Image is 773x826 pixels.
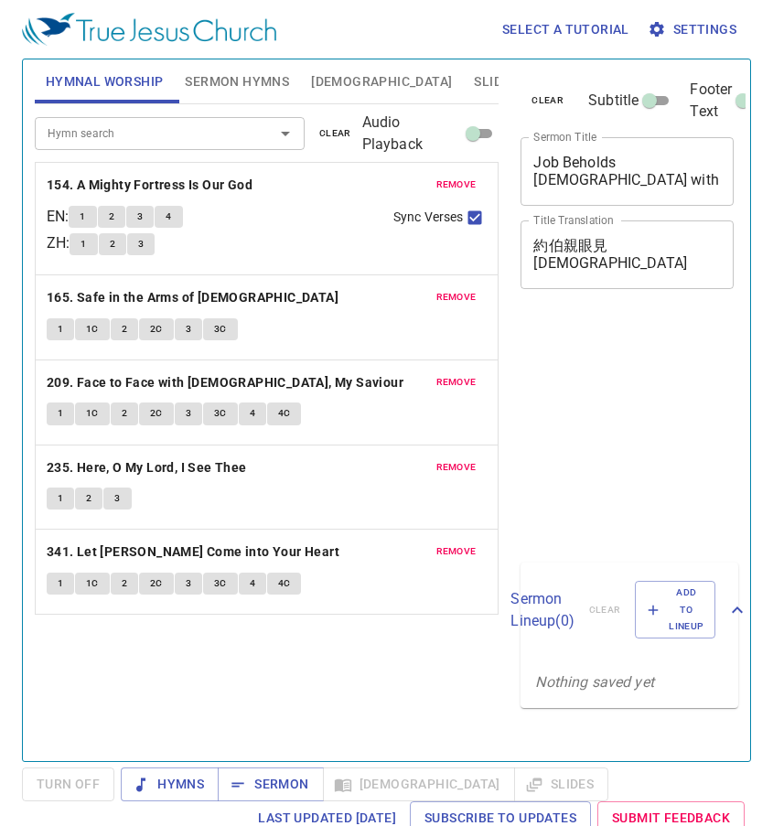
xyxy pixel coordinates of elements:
[185,70,289,93] span: Sermon Hymns
[214,575,227,592] span: 3C
[98,206,125,228] button: 2
[425,286,488,308] button: remove
[58,575,63,592] span: 1
[75,573,110,595] button: 1C
[393,208,463,227] span: Sync Verses
[138,236,144,252] span: 3
[647,585,703,635] span: Add to Lineup
[47,573,74,595] button: 1
[47,371,407,394] button: 209. Face to Face with [DEMOGRAPHIC_DATA], My Saviour
[139,402,174,424] button: 2C
[86,321,99,338] span: 1C
[425,174,488,196] button: remove
[47,174,252,197] b: 154. A Mighty Fortress Is Our God
[250,575,255,592] span: 4
[86,490,91,507] span: 2
[122,321,127,338] span: 2
[531,92,564,109] span: clear
[47,286,342,309] button: 165. Safe in the Arms of [DEMOGRAPHIC_DATA]
[139,318,174,340] button: 2C
[111,402,138,424] button: 2
[425,371,488,393] button: remove
[311,70,452,93] span: [DEMOGRAPHIC_DATA]
[127,233,155,255] button: 3
[58,405,63,422] span: 1
[175,402,202,424] button: 3
[436,459,477,476] span: remove
[186,405,191,422] span: 3
[651,18,736,41] span: Settings
[135,773,204,796] span: Hymns
[267,573,302,595] button: 4C
[122,405,127,422] span: 2
[75,318,110,340] button: 1C
[425,541,488,563] button: remove
[47,371,403,394] b: 209. Face to Face with [DEMOGRAPHIC_DATA], My Saviour
[111,573,138,595] button: 2
[47,206,69,228] p: EN :
[47,286,338,309] b: 165. Safe in the Arms of [DEMOGRAPHIC_DATA]
[47,541,343,563] button: 341. Let [PERSON_NAME] Come into Your Heart
[588,90,639,112] span: Subtitle
[46,70,164,93] span: Hymnal Worship
[425,456,488,478] button: remove
[75,402,110,424] button: 1C
[513,308,693,556] iframe: from-child
[47,456,247,479] b: 235. Here, O My Lord, I See Thee
[635,581,715,638] button: Add to Lineup
[121,767,219,801] button: Hymns
[110,236,115,252] span: 2
[166,209,171,225] span: 4
[109,209,114,225] span: 2
[186,575,191,592] span: 3
[80,209,85,225] span: 1
[114,490,120,507] span: 3
[214,321,227,338] span: 3C
[521,563,738,657] div: Sermon Lineup(0)clearAdd to Lineup
[239,402,266,424] button: 4
[267,402,302,424] button: 4C
[47,318,74,340] button: 1
[150,405,163,422] span: 2C
[319,125,351,142] span: clear
[47,174,256,197] button: 154. A Mighty Fortress Is Our God
[278,575,291,592] span: 4C
[103,488,131,510] button: 3
[436,543,477,560] span: remove
[58,321,63,338] span: 1
[150,321,163,338] span: 2C
[436,374,477,391] span: remove
[47,541,339,563] b: 341. Let [PERSON_NAME] Come into Your Heart
[81,236,86,252] span: 1
[533,237,721,272] textarea: 約伯親眼見[DEMOGRAPHIC_DATA]
[47,402,74,424] button: 1
[47,456,250,479] button: 235. Here, O My Lord, I See Thee
[122,575,127,592] span: 2
[111,318,138,340] button: 2
[362,112,463,156] span: Audio Playback
[58,490,63,507] span: 1
[175,318,202,340] button: 3
[278,405,291,422] span: 4C
[150,575,163,592] span: 2C
[533,154,721,188] textarea: Job Beholds [DEMOGRAPHIC_DATA] with His Own Eyes
[69,206,96,228] button: 1
[22,13,276,46] img: True Jesus Church
[273,121,298,146] button: Open
[232,773,308,796] span: Sermon
[308,123,362,145] button: clear
[535,673,654,691] i: Nothing saved yet
[75,488,102,510] button: 2
[70,233,97,255] button: 1
[510,588,574,632] p: Sermon Lineup ( 0 )
[495,13,637,47] button: Select a tutorial
[86,575,99,592] span: 1C
[214,405,227,422] span: 3C
[186,321,191,338] span: 3
[47,488,74,510] button: 1
[126,206,154,228] button: 3
[239,573,266,595] button: 4
[203,573,238,595] button: 3C
[436,289,477,306] span: remove
[203,318,238,340] button: 3C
